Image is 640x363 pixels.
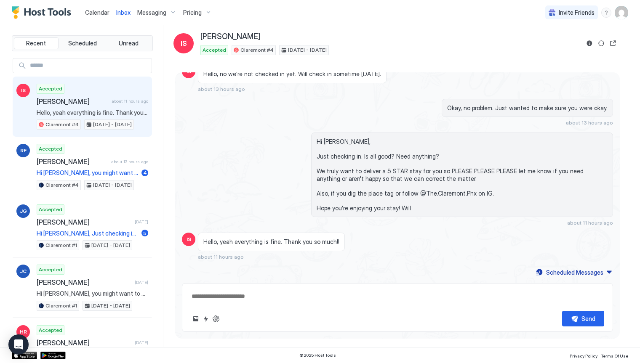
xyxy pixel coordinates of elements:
[39,266,62,273] span: Accepted
[299,352,336,358] span: © 2025 Host Tools
[601,8,611,18] div: menu
[14,37,59,49] button: Recent
[39,206,62,213] span: Accepted
[317,138,608,212] span: Hi [PERSON_NAME], Just checking in. Is all good? Need anything? We truly want to deliver a 5 STAR...
[198,254,244,260] span: about 11 hours ago
[39,85,62,93] span: Accepted
[20,147,27,154] span: RF
[201,314,211,324] button: Quick reply
[608,38,618,48] button: Open reservation
[37,218,131,226] span: [PERSON_NAME]
[143,170,147,176] span: 4
[20,207,27,215] span: JG
[37,339,131,347] span: [PERSON_NAME]
[39,326,62,334] span: Accepted
[203,46,226,54] span: Accepted
[137,9,166,16] span: Messaging
[45,302,77,310] span: Claremont #1
[93,181,132,189] span: [DATE] - [DATE]
[596,38,606,48] button: Sync reservation
[37,109,148,117] span: Hello, yeah everything is fine. Thank you so much!!
[567,220,613,226] span: about 11 hours ago
[570,351,597,360] a: Privacy Policy
[60,37,105,49] button: Scheduled
[112,98,148,104] span: about 11 hours ago
[240,46,274,54] span: Claremont #4
[37,230,138,237] span: Hi [PERSON_NAME], Just checking in. Is all good? Need anything? We truly want to deliver a 5 STAR...
[581,314,595,323] div: Send
[535,267,613,278] button: Scheduled Messages
[68,40,97,47] span: Scheduled
[198,86,245,92] span: about 13 hours ago
[211,314,221,324] button: ChatGPT Auto Reply
[85,9,109,16] span: Calendar
[116,9,131,16] span: Inbox
[191,314,201,324] button: Upload image
[546,268,603,277] div: Scheduled Messages
[91,241,130,249] span: [DATE] - [DATE]
[135,340,148,345] span: [DATE]
[26,40,46,47] span: Recent
[37,278,131,286] span: [PERSON_NAME]
[135,219,148,225] span: [DATE]
[37,290,148,297] span: Hi [PERSON_NAME], you might want to use these (or share w/ friends) if booking in the future. :-)...
[20,328,27,336] span: HR
[45,121,79,128] span: Claremont #4
[85,8,109,17] a: Calendar
[20,268,27,275] span: JC
[143,230,147,236] span: 5
[27,58,152,73] input: Input Field
[562,311,604,326] button: Send
[45,241,77,249] span: Claremont #1
[91,302,130,310] span: [DATE] - [DATE]
[181,38,187,48] span: IS
[12,35,153,51] div: tab-group
[447,104,608,112] span: Okay, no problem. Just wanted to make sure you were okay.
[584,38,595,48] button: Reservation information
[21,87,26,94] span: IS
[566,119,613,126] span: about 13 hours ago
[37,97,108,106] span: [PERSON_NAME]
[93,121,132,128] span: [DATE] - [DATE]
[183,9,202,16] span: Pricing
[601,353,628,358] span: Terms Of Use
[615,6,628,19] div: User profile
[200,32,260,42] span: [PERSON_NAME]
[559,9,595,16] span: Invite Friends
[116,8,131,17] a: Inbox
[106,37,151,49] button: Unread
[288,46,327,54] span: [DATE] - [DATE]
[45,181,79,189] span: Claremont #4
[8,334,29,355] div: Open Intercom Messenger
[601,351,628,360] a: Terms Of Use
[135,280,148,285] span: [DATE]
[37,169,138,177] span: Hi [PERSON_NAME], you might want to use these (or share w/ friends) if booking in the future. :-)...
[119,40,139,47] span: Unread
[37,157,108,166] span: [PERSON_NAME]
[203,70,381,78] span: Hello, no we’re not checked in yet. Will check in sometime [DATE].
[187,236,191,243] span: IS
[12,352,37,359] a: App Store
[111,159,148,164] span: about 13 hours ago
[570,353,597,358] span: Privacy Policy
[40,352,66,359] a: Google Play Store
[203,238,339,246] span: Hello, yeah everything is fine. Thank you so much!!
[12,6,75,19] a: Host Tools Logo
[39,145,62,153] span: Accepted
